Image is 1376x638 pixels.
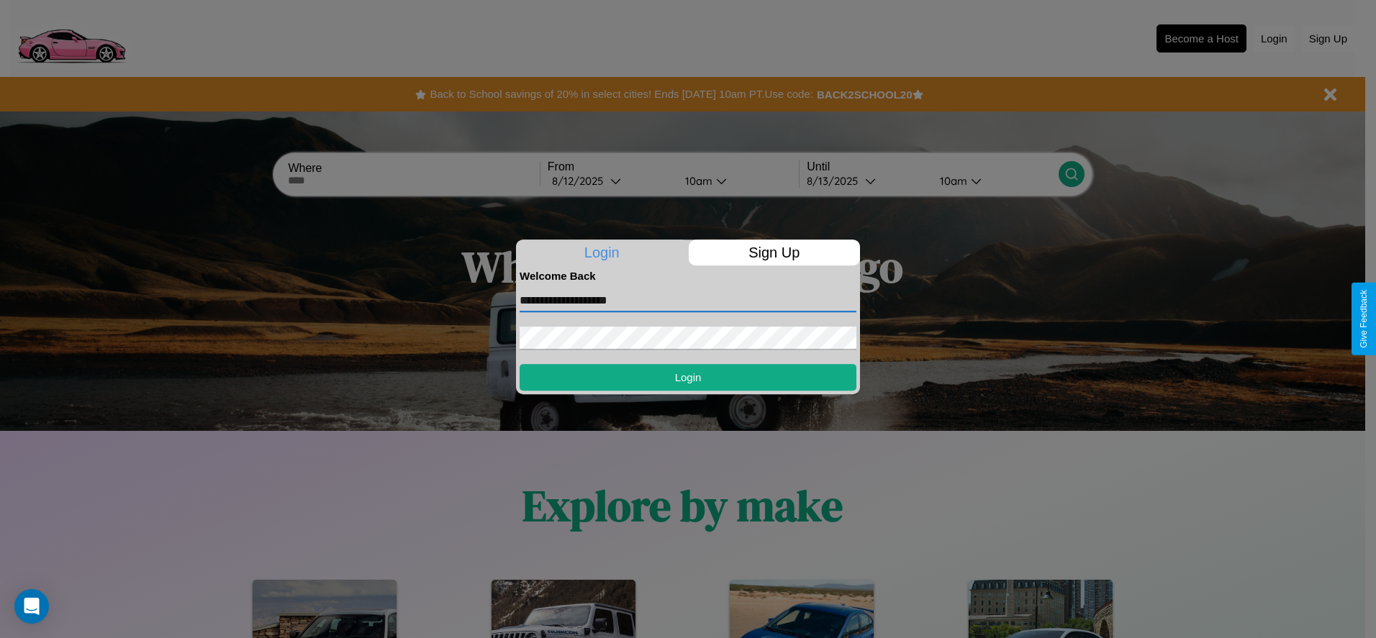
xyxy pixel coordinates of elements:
[520,364,856,391] button: Login
[516,240,688,265] p: Login
[520,270,856,282] h4: Welcome Back
[14,589,49,624] div: Open Intercom Messenger
[689,240,861,265] p: Sign Up
[1359,290,1369,348] div: Give Feedback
